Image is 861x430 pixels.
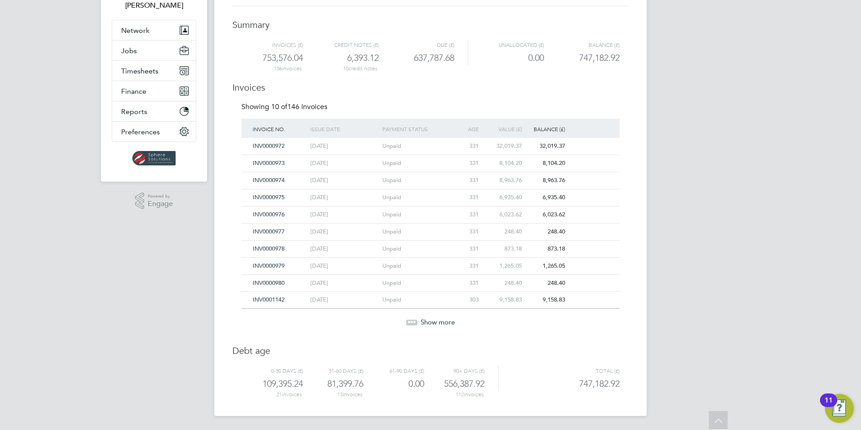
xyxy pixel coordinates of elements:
div: 31-60 days (£) [303,366,363,376]
div: 331 [452,155,481,172]
div: 8,104.20 [481,155,524,172]
div: 6,023.62 [524,206,567,223]
span: Reports [121,107,147,116]
span: INV0001142 [253,296,285,303]
ng-pluralize: invoices [343,391,363,398]
div: Invoices (£) [243,40,303,50]
button: Reports [112,101,196,121]
div: [DATE] [308,258,380,274]
span: INV0000977 [253,228,285,235]
div: Unallocated (£) [468,40,544,50]
div: 0-30 days (£) [243,366,303,376]
div: 556,387.92 [424,376,485,391]
div: 32,019.37 [481,138,524,155]
div: Total (£) [498,366,620,376]
span: 112 [456,391,464,398]
div: 331 [452,241,481,257]
span: INV0000978 [253,245,285,252]
div: 81,399.76 [303,376,363,391]
div: Unpaid [380,241,452,257]
ng-pluralize: credit notes [349,65,377,72]
span: Jobs [121,46,137,55]
div: 248.40 [524,224,567,240]
span: 136 [274,65,282,72]
div: Invoice No. [250,119,308,139]
div: Unpaid [380,172,452,189]
div: Credit notes (£) [303,40,379,50]
div: Balance (£) [544,40,620,50]
h3: Debt age [232,336,629,357]
h3: Invoices [232,73,629,93]
button: Network [112,20,196,40]
span: INV0000975 [253,193,285,201]
div: 873.18 [481,241,524,257]
div: 90+ days (£) [424,366,485,376]
div: Unpaid [380,258,452,274]
span: Engage [148,200,173,208]
span: 146 Invoices [271,102,327,111]
button: Preferences [112,122,196,142]
div: 747,182.92 [498,376,620,391]
div: [DATE] [308,189,380,206]
div: 11 [825,400,833,412]
div: 61-90 days (£) [363,366,424,376]
a: Powered byEngage [135,192,173,210]
div: 331 [452,206,481,223]
div: 9,158.83 [481,292,524,308]
div: 747,182.92 [544,50,620,65]
span: 10 of [271,102,287,111]
div: 9,158.83 [524,292,567,308]
div: 331 [452,224,481,240]
div: Unpaid [380,138,452,155]
span: 13 [337,391,343,398]
div: 8,963.76 [524,172,567,189]
div: 0.00 [363,376,424,391]
span: INV0000974 [253,176,285,184]
span: Finance [121,87,146,96]
div: Payment status [380,119,452,139]
div: Age (days) [452,119,481,151]
div: [DATE] [308,292,380,308]
span: Timesheets [121,67,159,75]
div: 331 [452,138,481,155]
div: 637,787.68 [379,50,454,65]
span: 21 [276,391,282,398]
ng-pluralize: invoices [464,391,484,398]
div: 331 [452,189,481,206]
span: INV0000976 [253,210,285,218]
div: Balance (£) [524,119,567,139]
span: 10 [343,65,349,72]
div: 1,265.05 [524,258,567,274]
div: 32,019.37 [524,138,567,155]
div: 8,104.20 [524,155,567,172]
div: Unpaid [380,155,452,172]
span: Preferences [121,128,160,136]
div: Unpaid [380,206,452,223]
div: 331 [452,275,481,292]
span: Powered by [148,192,173,200]
div: 248.40 [524,275,567,292]
div: 0.00 [468,50,544,65]
div: 6,935.40 [524,189,567,206]
div: 331 [452,258,481,274]
div: [DATE] [308,206,380,223]
div: Unpaid [380,275,452,292]
h3: Summary [232,10,629,31]
div: 303 [452,292,481,308]
button: Open Resource Center, 11 new notifications [825,394,854,423]
ng-pluralize: invoices [282,391,302,398]
div: Issue date [308,119,380,139]
div: 1,265.05 [481,258,524,274]
div: [DATE] [308,155,380,172]
div: 248.40 [481,224,524,240]
div: Value (£) [481,119,524,139]
span: INV0000972 [253,142,285,150]
div: Unpaid [380,292,452,308]
div: 248.40 [481,275,524,292]
img: spheresolutions-logo-retina.png [132,151,176,165]
div: [DATE] [308,138,380,155]
div: 6,393.12 [303,50,379,65]
span: INV0000979 [253,262,285,270]
div: 8,963.76 [481,172,524,189]
button: Jobs [112,41,196,60]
